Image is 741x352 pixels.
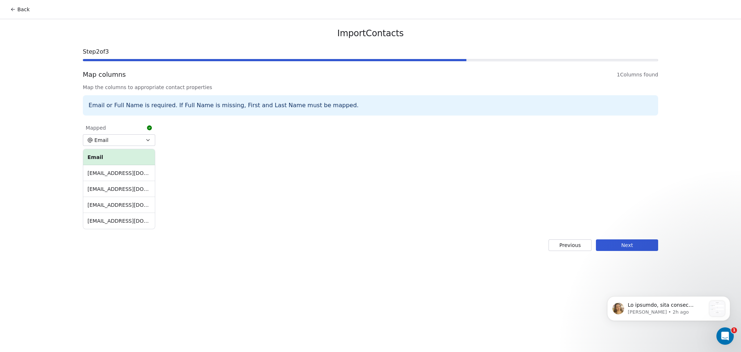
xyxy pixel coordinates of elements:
button: Previous [549,239,592,251]
button: Back [6,3,34,16]
td: [EMAIL_ADDRESS][DOMAIN_NAME] [83,197,155,213]
th: Email [83,149,155,165]
iframe: Intercom live chat [716,327,734,345]
span: Import Contacts [337,28,403,39]
td: [EMAIL_ADDRESS][DOMAIN_NAME] [83,213,155,229]
td: [EMAIL_ADDRESS][DOMAIN_NAME] [83,165,155,181]
p: Message from Harinder, sent 2h ago [31,27,110,34]
span: Map the columns to appropriate contact properties [83,84,658,91]
span: 1 [731,327,737,333]
iframe: Intercom notifications message [596,282,741,332]
span: Email [94,137,109,144]
div: Email or Full Name is required. If Full Name is missing, First and Last Name must be mapped. [83,95,658,116]
span: Step 2 of 3 [83,47,658,56]
td: [EMAIL_ADDRESS][DOMAIN_NAME] [83,181,155,197]
span: 1 Columns found [617,71,658,78]
span: Map columns [83,70,126,79]
span: Mapped [86,124,106,131]
button: Next [596,239,658,251]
